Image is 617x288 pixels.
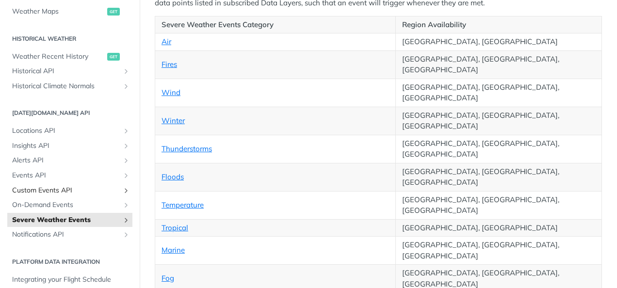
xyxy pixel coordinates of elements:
[122,231,130,239] button: Show subpages for Notifications API
[395,237,601,265] td: [GEOGRAPHIC_DATA], [GEOGRAPHIC_DATA], [GEOGRAPHIC_DATA]
[12,186,120,195] span: Custom Events API
[12,141,120,151] span: Insights API
[395,163,601,191] td: [GEOGRAPHIC_DATA], [GEOGRAPHIC_DATA], [GEOGRAPHIC_DATA]
[162,88,180,97] a: Wind
[7,183,132,198] a: Custom Events APIShow subpages for Custom Events API
[7,109,132,117] h2: [DATE][DOMAIN_NAME] API
[162,273,174,283] a: Fog
[122,216,130,224] button: Show subpages for Severe Weather Events
[7,198,132,212] a: On-Demand EventsShow subpages for On-Demand Events
[7,213,132,227] a: Severe Weather EventsShow subpages for Severe Weather Events
[162,223,188,232] a: Tropical
[395,219,601,237] td: [GEOGRAPHIC_DATA], [GEOGRAPHIC_DATA]
[122,82,130,90] button: Show subpages for Historical Climate Normals
[7,34,132,43] h2: Historical Weather
[162,172,184,181] a: Floods
[7,124,132,138] a: Locations APIShow subpages for Locations API
[122,67,130,75] button: Show subpages for Historical API
[122,142,130,150] button: Show subpages for Insights API
[395,107,601,135] td: [GEOGRAPHIC_DATA], [GEOGRAPHIC_DATA], [GEOGRAPHIC_DATA]
[395,79,601,107] td: [GEOGRAPHIC_DATA], [GEOGRAPHIC_DATA], [GEOGRAPHIC_DATA]
[162,37,171,46] a: Air
[12,171,120,180] span: Events API
[7,227,132,242] a: Notifications APIShow subpages for Notifications API
[12,275,130,285] span: Integrating your Flight Schedule
[122,201,130,209] button: Show subpages for On-Demand Events
[395,33,601,51] td: [GEOGRAPHIC_DATA], [GEOGRAPHIC_DATA]
[162,60,177,69] a: Fires
[12,7,105,16] span: Weather Maps
[395,191,601,219] td: [GEOGRAPHIC_DATA], [GEOGRAPHIC_DATA], [GEOGRAPHIC_DATA]
[7,168,132,183] a: Events APIShow subpages for Events API
[7,139,132,153] a: Insights APIShow subpages for Insights API
[7,49,132,64] a: Weather Recent Historyget
[12,230,120,240] span: Notifications API
[395,16,601,33] th: Region Availability
[162,144,212,153] a: Thunderstorms
[7,79,132,94] a: Historical Climate NormalsShow subpages for Historical Climate Normals
[12,215,120,225] span: Severe Weather Events
[162,245,185,255] a: Marine
[7,153,132,168] a: Alerts APIShow subpages for Alerts API
[7,4,132,19] a: Weather Mapsget
[395,135,601,163] td: [GEOGRAPHIC_DATA], [GEOGRAPHIC_DATA], [GEOGRAPHIC_DATA]
[12,200,120,210] span: On-Demand Events
[12,81,120,91] span: Historical Climate Normals
[155,16,396,33] th: Severe Weather Events Category
[7,272,132,287] a: Integrating your Flight Schedule
[395,50,601,79] td: [GEOGRAPHIC_DATA], [GEOGRAPHIC_DATA], [GEOGRAPHIC_DATA]
[12,66,120,76] span: Historical API
[122,187,130,194] button: Show subpages for Custom Events API
[7,257,132,266] h2: Platform DATA integration
[122,172,130,179] button: Show subpages for Events API
[12,52,105,62] span: Weather Recent History
[107,53,120,61] span: get
[162,200,204,209] a: Temperature
[12,156,120,165] span: Alerts API
[7,64,132,79] a: Historical APIShow subpages for Historical API
[122,127,130,135] button: Show subpages for Locations API
[107,8,120,16] span: get
[12,126,120,136] span: Locations API
[122,157,130,164] button: Show subpages for Alerts API
[162,116,185,125] a: Winter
